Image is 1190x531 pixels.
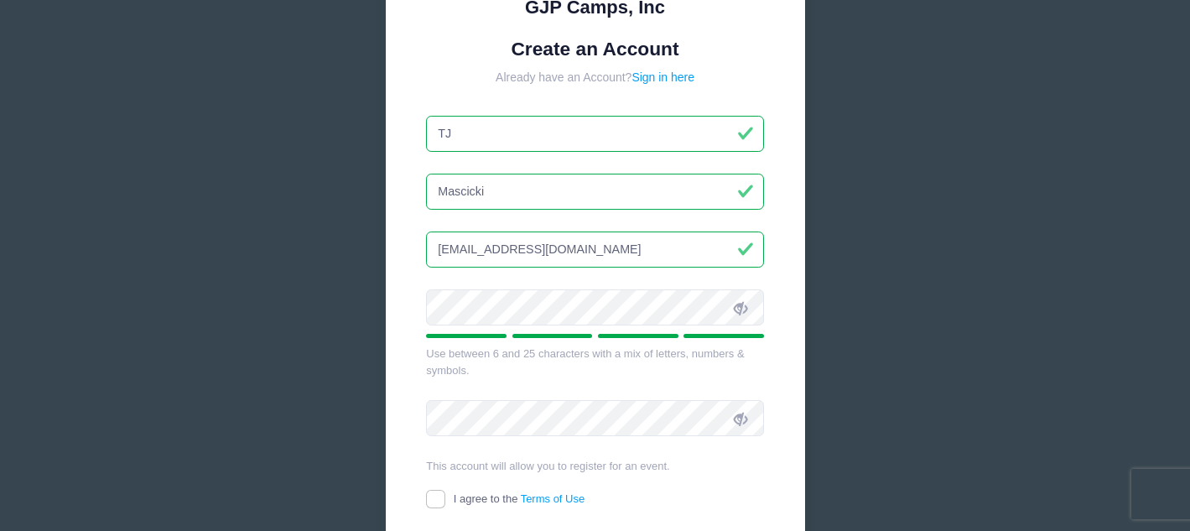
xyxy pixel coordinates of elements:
input: First Name [426,116,764,152]
div: Already have an Account? [426,69,764,86]
div: This account will allow you to register for an event. [426,458,764,475]
input: I agree to theTerms of Use [426,490,445,509]
a: Sign in here [631,70,694,84]
a: Terms of Use [521,492,585,505]
input: Last Name [426,174,764,210]
input: Email [426,232,764,268]
h1: Create an Account [426,38,764,60]
div: Use between 6 and 25 characters with a mix of letters, numbers & symbols. [426,346,764,378]
span: I agree to the [454,492,585,505]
